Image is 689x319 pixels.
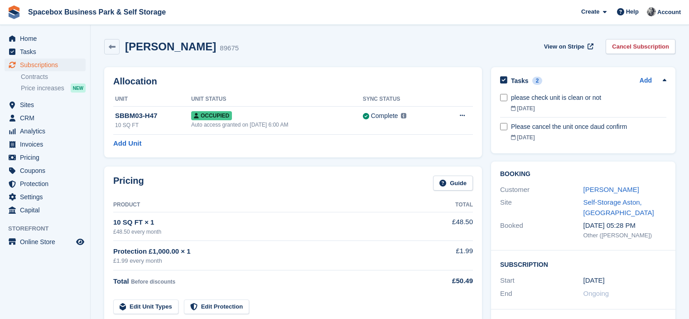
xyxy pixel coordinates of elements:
[5,164,86,177] a: menu
[544,42,584,51] span: View on Stripe
[425,241,473,270] td: £1.99
[113,92,191,107] th: Unit
[20,204,74,216] span: Capital
[500,221,583,240] div: Booked
[113,76,473,87] h2: Allocation
[21,83,86,93] a: Price increases NEW
[131,279,175,285] span: Before discounts
[583,290,609,297] span: Ongoing
[5,204,86,216] a: menu
[425,198,473,212] th: Total
[583,221,667,231] div: [DATE] 05:28 PM
[113,246,425,257] div: Protection £1,000.00 × 1
[113,299,178,314] a: Edit Unit Types
[113,138,141,149] a: Add Unit
[5,112,86,124] a: menu
[20,98,74,111] span: Sites
[500,197,583,218] div: Site
[113,217,425,228] div: 10 SQ FT × 1
[8,224,90,233] span: Storefront
[511,93,666,103] div: please check unit is clean or not
[647,7,656,16] img: SUDIPTA VIRMANI
[21,84,64,93] span: Price increases
[113,228,425,236] div: £48.50 every month
[20,45,74,58] span: Tasks
[5,59,86,71] a: menu
[20,177,74,190] span: Protection
[640,76,652,86] a: Add
[20,191,74,203] span: Settings
[5,45,86,58] a: menu
[113,277,129,285] span: Total
[425,276,473,286] div: £50.49
[113,198,425,212] th: Product
[583,186,639,193] a: [PERSON_NAME]
[191,92,363,107] th: Unit Status
[20,164,74,177] span: Coupons
[184,299,249,314] a: Edit Protection
[20,151,74,164] span: Pricing
[5,138,86,151] a: menu
[20,125,74,137] span: Analytics
[511,77,529,85] h2: Tasks
[125,40,216,53] h2: [PERSON_NAME]
[24,5,169,20] a: Spacebox Business Park & Self Storage
[511,88,666,117] a: please check unit is clean or not [DATE]
[191,111,232,120] span: Occupied
[5,151,86,164] a: menu
[500,260,666,269] h2: Subscription
[220,43,239,54] div: 89675
[583,198,654,216] a: Self-Storage Aston, [GEOGRAPHIC_DATA]
[500,171,666,178] h2: Booking
[5,98,86,111] a: menu
[5,177,86,190] a: menu
[21,73,86,81] a: Contracts
[371,111,398,121] div: Complete
[540,39,595,54] a: View on Stripe
[511,118,666,146] a: Please cancel the unit once daud confirm [DATE]
[532,77,543,85] div: 2
[363,92,439,107] th: Sync Status
[606,39,675,54] a: Cancel Subscription
[20,112,74,124] span: CRM
[511,104,666,113] div: [DATE]
[581,7,599,16] span: Create
[5,191,86,203] a: menu
[626,7,639,16] span: Help
[115,111,191,121] div: SBBM03-H47
[5,32,86,45] a: menu
[20,138,74,151] span: Invoices
[20,32,74,45] span: Home
[511,133,666,142] div: [DATE]
[511,122,666,132] div: Please cancel the unit once daud confirm
[113,176,144,191] h2: Pricing
[5,125,86,137] a: menu
[191,121,363,129] div: Auto access granted on [DATE] 6:00 AM
[425,212,473,240] td: £48.50
[71,83,86,93] div: NEW
[75,236,86,247] a: Preview store
[433,176,473,191] a: Guide
[657,8,681,17] span: Account
[20,59,74,71] span: Subscriptions
[583,275,605,286] time: 2025-06-09 23:00:00 UTC
[583,231,667,240] div: Other ([PERSON_NAME])
[500,275,583,286] div: Start
[20,236,74,248] span: Online Store
[500,185,583,195] div: Customer
[5,236,86,248] a: menu
[7,5,21,19] img: stora-icon-8386f47178a22dfd0bd8f6a31ec36ba5ce8667c1dd55bd0f319d3a0aa187defe.svg
[500,289,583,299] div: End
[113,256,425,265] div: £1.99 every month
[401,113,406,118] img: icon-info-grey-7440780725fd019a000dd9b08b2336e03edf1995a4989e88bcd33f0948082b44.svg
[115,121,191,129] div: 10 SQ FT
